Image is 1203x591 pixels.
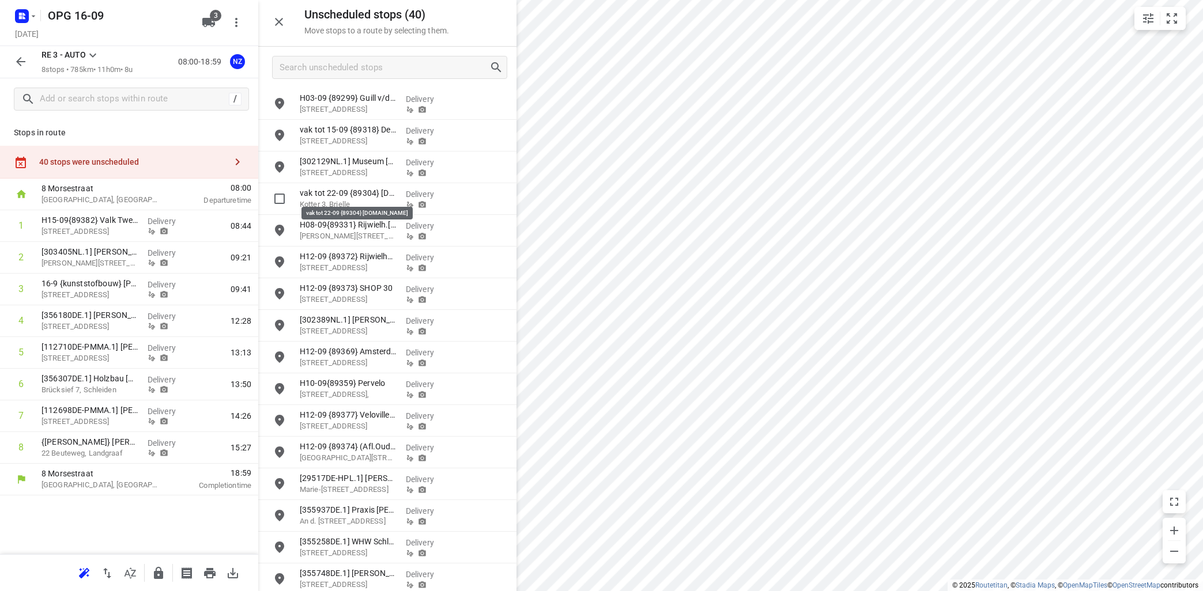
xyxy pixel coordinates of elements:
p: Tasdijk 16, Kloosterzande [300,325,397,337]
p: Delivery [406,220,448,232]
h5: [DATE] [10,27,43,40]
button: More [225,11,248,34]
p: [356180DE.1] Dieter BISCHOFF [42,309,138,321]
a: OpenStreetMap [1113,581,1160,589]
p: [112698DE-PMMA.1] Stefan Jerusalem [42,404,138,416]
p: Elandsgracht 110, Amsterdam [300,262,397,274]
p: Departure time [175,195,251,206]
p: Eerste Constantijn Huygensstraat 88, Amsterdam [300,452,397,464]
p: 22 Beuteweg, Landgraaf [42,448,138,459]
span: 13:13 [231,347,251,358]
p: [112710DE-PMMA.1] Justin Pauschert [42,341,138,353]
p: Delivery [148,247,190,259]
p: Completion time [175,480,251,491]
p: [302129NL.1] Museum Huist 's-Landsh [300,156,397,167]
div: small contained button group [1134,7,1186,30]
p: Delivery [148,374,190,385]
p: Adegemstraat 45, Mechelen [300,420,397,432]
p: H03-09 {89299} Guill v/d Ven Fietsspecialist [300,92,397,104]
p: H15-09{89382} Valk Tweewielers [42,214,138,226]
p: Delivery [406,315,448,327]
p: Brücksief 7, Schleiden [42,384,138,396]
p: 30 Goudvisstraat, Hengelo [42,289,138,301]
p: Unterdorfstraße 25A, Meckenheim [42,321,138,332]
div: NZ [230,54,245,69]
p: Postjesweg 106, Amsterdam [300,357,397,369]
p: [GEOGRAPHIC_DATA], [GEOGRAPHIC_DATA] [42,479,161,491]
h5: Unscheduled stops ( 40 ) [304,8,449,21]
p: Delivery [148,437,190,449]
p: Delivery [406,283,448,295]
span: 15:27 [231,442,251,453]
span: 14:26 [231,410,251,422]
p: Delivery [406,537,448,548]
p: H12-09 {89373} SHOP 30 [300,282,397,294]
p: Delivery [406,410,448,422]
div: Search [489,60,507,74]
p: H12-09 {89374} (Afl.Oud-West) ZFP [300,441,397,452]
button: Map settings [1137,7,1160,30]
button: 3 [197,11,220,34]
p: Delivery [148,215,190,227]
p: Van Alphenstraat 11, Hengelo [42,257,138,269]
p: H08-09{89331} Rijwielh.Rens Petiet [300,219,397,230]
p: Delivery [148,406,190,417]
p: Delivery [406,347,448,358]
p: Delivery [406,442,448,453]
p: [STREET_ADDRESS], [300,389,397,400]
span: 3 [210,10,221,21]
div: 8 [18,442,24,453]
p: [29517DE-HPL.1] Andreas Siebert [300,472,397,484]
span: 09:41 [231,283,251,295]
p: [STREET_ADDRESS] [300,167,397,179]
button: NZ [226,50,249,73]
button: Close [267,10,291,33]
p: Delivery [406,252,448,263]
p: [355258DE.1] WHW Schlauch- und Dich [300,536,397,547]
div: 4 [18,315,24,326]
p: H10-09{89359} Pervelo [300,377,397,389]
span: 13:50 [231,378,251,390]
p: {scholtens} Irene Reijnen [42,436,138,448]
p: [355748DE.1] Thorsten Kemper [300,567,397,579]
span: 12:28 [231,315,251,327]
p: 8 Morsestraat [42,183,161,194]
input: Search unscheduled stops [280,59,489,77]
span: Print shipping labels [175,567,198,578]
p: [STREET_ADDRESS] [300,547,397,559]
p: Delivery [148,279,190,290]
p: 8 stops • 785km • 11h0m • 8u [42,65,133,75]
p: [302389NL.1] Danny de Greve [300,314,397,325]
p: Move stops to a route by selecting them. [304,26,449,35]
p: RE 3 - AUTO [42,49,86,61]
div: grid [258,88,516,590]
span: 18:59 [175,467,251,479]
p: 08:00-18:59 [178,56,226,68]
p: vak tot 15-09 {89318} De Leeuw Tweewielers [300,124,397,135]
span: 08:44 [231,220,251,232]
span: Reverse route [96,567,119,578]
p: [355937DE.1] Praxis Dr. Konlechner [300,504,397,516]
p: Delivery [406,505,448,517]
p: [303405NL.1] Pieter-Jan Van Zwieten [42,246,138,257]
p: An d. [STREET_ADDRESS] [300,516,397,527]
p: Limburger Str. 24, Iserlohn [300,579,397,590]
h5: Rename [43,6,193,25]
div: 7 [18,410,24,421]
a: Routetitan [975,581,1008,589]
li: © 2025 , © , © © contributors [952,581,1198,589]
p: vak tot 22-09 {89304} [DOMAIN_NAME] [300,187,397,199]
p: Delivery [148,342,190,354]
p: Lange Noordstraat 53, Middelburg [300,230,397,242]
div: 3 [18,283,24,294]
p: H12-09 {89369} Amsterdamse Fietswinkel West B.V. [300,346,397,357]
p: Delivery [406,157,448,168]
a: Stadia Maps [1016,581,1055,589]
div: 2 [18,252,24,263]
div: 6 [18,378,24,389]
span: Download route [221,567,244,578]
button: Fit zoom [1160,7,1183,30]
a: OpenMapTiles [1063,581,1107,589]
p: Delivery [148,310,190,322]
p: Kotter 3, Brielle [300,199,397,210]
